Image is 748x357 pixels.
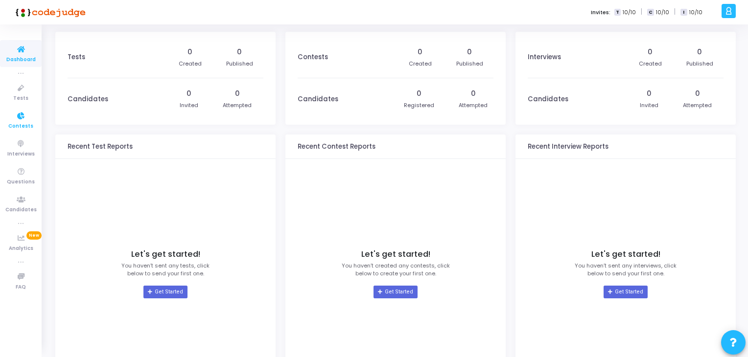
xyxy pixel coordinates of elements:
[697,47,702,57] div: 0
[528,95,568,103] h3: Candidates
[604,286,647,298] a: Get Started
[68,53,85,61] h3: Tests
[6,56,36,64] span: Dashboard
[187,89,191,99] div: 0
[374,286,417,298] a: Get Started
[179,60,202,68] div: Created
[467,47,472,57] div: 0
[9,245,33,253] span: Analytics
[680,9,687,16] span: I
[8,122,33,131] span: Contests
[648,47,653,57] div: 0
[361,249,430,259] h4: Let's get started!
[187,47,192,57] div: 0
[647,89,652,99] div: 0
[641,7,642,17] span: |
[121,262,210,278] p: You haven’t sent any tests, click below to send your first one.
[404,101,434,110] div: Registered
[689,8,702,17] span: 10/10
[342,262,450,278] p: You haven’t created any contests, click below to create your first one.
[223,101,252,110] div: Attempted
[456,60,483,68] div: Published
[180,101,198,110] div: Invited
[683,101,712,110] div: Attempted
[575,262,677,278] p: You haven’t sent any interviews, click below to send your first one.
[7,178,35,186] span: Questions
[614,9,621,16] span: T
[298,95,338,103] h3: Candidates
[237,47,242,57] div: 0
[591,249,660,259] h4: Let's get started!
[409,60,432,68] div: Created
[12,2,86,22] img: logo
[695,89,700,99] div: 0
[623,8,636,17] span: 10/10
[459,101,488,110] div: Attempted
[26,231,42,240] span: New
[131,249,200,259] h4: Let's get started!
[591,8,610,17] label: Invites:
[528,53,561,61] h3: Interviews
[686,60,713,68] div: Published
[226,60,253,68] div: Published
[68,143,133,151] h3: Recent Test Reports
[647,9,654,16] span: C
[656,8,669,17] span: 10/10
[640,101,658,110] div: Invited
[298,143,375,151] h3: Recent Contest Reports
[471,89,476,99] div: 0
[417,89,421,99] div: 0
[13,94,28,103] span: Tests
[235,89,240,99] div: 0
[528,143,608,151] h3: Recent Interview Reports
[418,47,422,57] div: 0
[143,286,187,298] a: Get Started
[68,95,108,103] h3: Candidates
[674,7,676,17] span: |
[16,283,26,291] span: FAQ
[298,53,328,61] h3: Contests
[7,150,35,158] span: Interviews
[639,60,662,68] div: Created
[5,206,37,214] span: Candidates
